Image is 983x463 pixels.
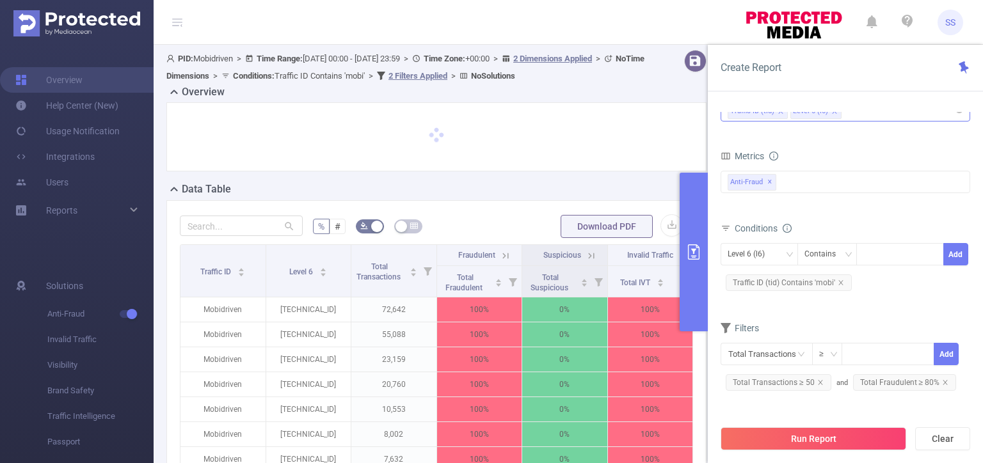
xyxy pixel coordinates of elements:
span: Anti-Fraud [47,301,154,327]
i: icon: bg-colors [360,222,368,230]
i: icon: caret-up [320,266,327,270]
i: icon: down [830,350,838,359]
i: icon: caret-down [580,281,587,285]
p: Mobidriven [180,372,266,396]
i: Filter menu [504,266,522,297]
button: Run Report [721,427,906,450]
a: Users [15,169,68,195]
span: > [592,54,604,63]
i: icon: close [831,108,838,116]
p: [TECHNICAL_ID] [266,322,351,347]
p: 100% [608,422,693,446]
i: icon: caret-down [657,281,664,285]
div: Sort [657,277,664,285]
b: No Solutions [471,71,515,81]
button: Clear [915,427,970,450]
span: Level 6 [289,267,315,276]
span: Anti-Fraud [728,174,776,191]
i: Filter menu [589,266,607,297]
b: Time Zone: [424,54,465,63]
div: Level 6 (l6) [728,244,774,265]
b: Conditions : [233,71,275,81]
span: ✕ [767,175,772,190]
span: Invalid Traffic [627,251,673,260]
p: [TECHNICAL_ID] [266,297,351,322]
span: > [490,54,502,63]
p: 10,553 [351,397,436,421]
i: icon: caret-up [580,277,587,281]
button: Add [943,243,968,265]
div: Contains [804,244,845,265]
p: 8,002 [351,422,436,446]
p: Mobidriven [180,297,266,322]
p: 100% [437,372,522,396]
p: 0% [522,297,607,322]
span: > [447,71,460,81]
i: icon: info-circle [783,224,792,233]
i: icon: close [778,108,784,116]
span: Total Fraudulent [445,273,484,292]
i: icon: caret-down [495,281,502,285]
div: Sort [580,277,588,285]
p: [TECHNICAL_ID] [266,372,351,396]
span: Visibility [47,352,154,378]
span: Traffic Intelligence [47,404,154,429]
button: Download PDF [561,215,653,238]
span: Invalid Traffic [47,327,154,352]
img: Protected Media [13,10,140,36]
span: Total IVT [620,278,652,287]
b: Time Range: [257,54,303,63]
i: Filter menu [675,266,692,297]
span: Filters [721,323,759,333]
p: 100% [437,297,522,322]
p: 100% [437,422,522,446]
span: Traffic ID (tid) Contains 'mobi' [726,274,852,291]
i: icon: close [817,379,824,386]
h2: Data Table [182,182,231,197]
a: Usage Notification [15,118,120,144]
i: icon: caret-up [238,266,245,270]
span: % [318,221,324,231]
span: Traffic ID [200,267,233,276]
span: > [233,54,245,63]
p: Mobidriven [180,397,266,421]
p: [TECHNICAL_ID] [266,397,351,421]
a: Integrations [15,144,95,169]
p: 72,642 [351,297,436,322]
span: Total Suspicious [531,273,570,292]
p: 100% [437,397,522,421]
p: 0% [522,322,607,347]
div: Sort [495,277,502,285]
span: # [335,221,340,231]
p: 100% [608,397,693,421]
p: 100% [608,347,693,372]
p: 0% [522,372,607,396]
p: 100% [608,322,693,347]
span: Create Report [721,61,781,74]
p: Mobidriven [180,347,266,372]
p: 55,088 [351,322,436,347]
span: > [400,54,412,63]
span: > [365,71,377,81]
p: 100% [608,297,693,322]
p: 100% [608,372,693,396]
u: 2 Filters Applied [388,71,447,81]
span: > [209,71,221,81]
span: Total Transactions ≥ 50 [726,374,831,391]
i: icon: user [166,54,178,63]
input: Search... [180,216,303,236]
span: Traffic ID Contains 'mobi' [233,71,365,81]
p: 0% [522,347,607,372]
span: Total Fraudulent ≥ 80% [853,374,957,391]
span: Solutions [46,273,83,299]
i: Filter menu [419,245,436,297]
i: icon: caret-down [238,271,245,275]
span: Total Transactions [356,262,403,281]
u: 2 Dimensions Applied [513,54,592,63]
p: 23,159 [351,347,436,372]
i: icon: info-circle [769,152,778,161]
a: Overview [15,67,83,93]
span: Reports [46,205,77,216]
i: icon: close [942,379,948,386]
span: Fraudulent [458,251,495,260]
